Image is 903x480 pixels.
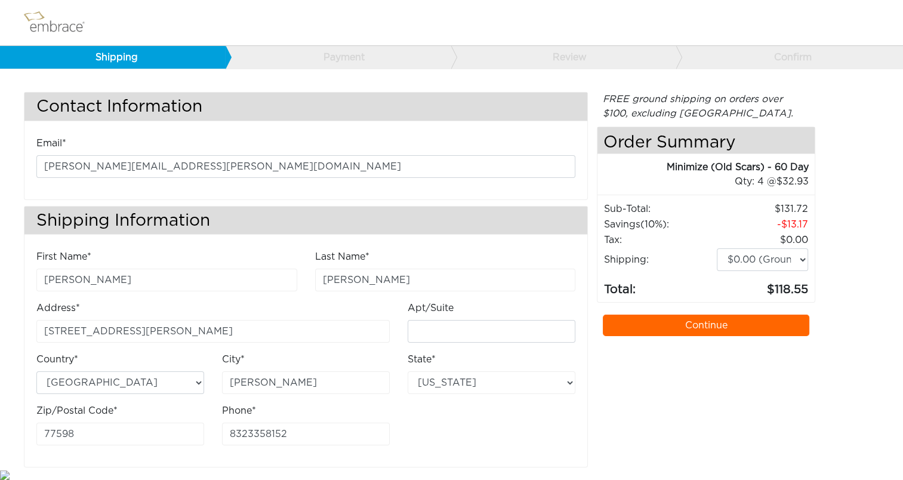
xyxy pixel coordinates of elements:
td: 0.00 [716,232,809,248]
a: Payment [225,46,451,69]
td: Savings : [603,217,716,232]
span: (10%) [640,220,667,229]
td: 13.17 [716,217,809,232]
a: Continue [603,315,809,336]
td: Sub-Total: [603,201,716,217]
label: Last Name* [315,250,369,264]
div: 4 @ [612,174,809,189]
label: Zip/Postal Code* [36,404,118,418]
span: 32.93 [776,177,809,186]
h3: Contact Information [24,93,587,121]
label: State* [408,352,436,367]
label: Phone* [222,404,256,418]
a: Confirm [676,46,901,69]
label: Address* [36,301,80,315]
td: 131.72 [716,201,809,217]
img: logo.png [21,8,98,38]
h4: Order Summary [597,127,815,154]
a: Review [451,46,676,69]
label: Country* [36,352,78,367]
td: Tax: [603,232,716,248]
label: First Name* [36,250,91,264]
label: Email* [36,136,66,150]
td: 118.55 [716,272,809,299]
td: Total: [603,272,716,299]
label: Apt/Suite [408,301,454,315]
div: Minimize (Old Scars) - 60 Day [597,160,809,174]
h3: Shipping Information [24,207,587,235]
td: Shipping: [603,248,716,272]
div: FREE ground shipping on orders over $100, excluding [GEOGRAPHIC_DATA]. [597,92,815,121]
label: City* [222,352,245,367]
